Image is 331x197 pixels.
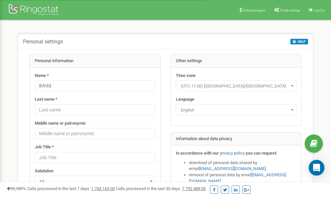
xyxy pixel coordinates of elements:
u: 7 792 489,00 [182,186,206,191]
span: Log Out [314,9,324,12]
div: Open Intercom Messenger [309,160,324,176]
span: Calls processed in the last 30 days : [116,186,206,191]
label: Job Title * [35,144,54,150]
span: 99,989% [7,186,26,191]
span: (UTC-11:00) Pacific/Midway [176,80,297,91]
label: Time zone [176,73,196,79]
label: Language [176,96,194,103]
span: Mr. [37,177,153,186]
label: Name * [35,73,49,79]
span: English [176,104,297,115]
div: Other settings [171,55,301,68]
span: Mr. [35,176,155,187]
button: HELP [290,39,308,44]
u: 1 743 163,00 [91,186,115,191]
span: (UTC-11:00) Pacific/Midway [178,82,294,91]
input: Last name [35,104,155,115]
a: [EMAIL_ADDRESS][DOMAIN_NAME] [199,166,266,171]
strong: In accordance with our [176,151,219,156]
label: Salutation [35,168,53,174]
span: Profile settings [280,9,300,12]
li: download of personal data shared by email , [189,160,297,172]
strong: you can request: [246,151,277,156]
a: privacy policy [220,151,245,156]
li: removal of personal data by email , [189,172,297,184]
span: English [178,106,294,115]
label: Middle name or patronymic [35,120,86,127]
div: Personal information [30,55,160,68]
input: Middle name or patronymic [35,128,155,139]
input: Job Title [35,152,155,163]
h5: Personal settings [23,39,63,45]
span: Calls processed in the last 7 days : [27,186,115,191]
input: Name [35,80,155,91]
span: Referral program [243,9,266,12]
div: Information about data privacy [171,133,301,146]
label: Last name * [35,96,57,103]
